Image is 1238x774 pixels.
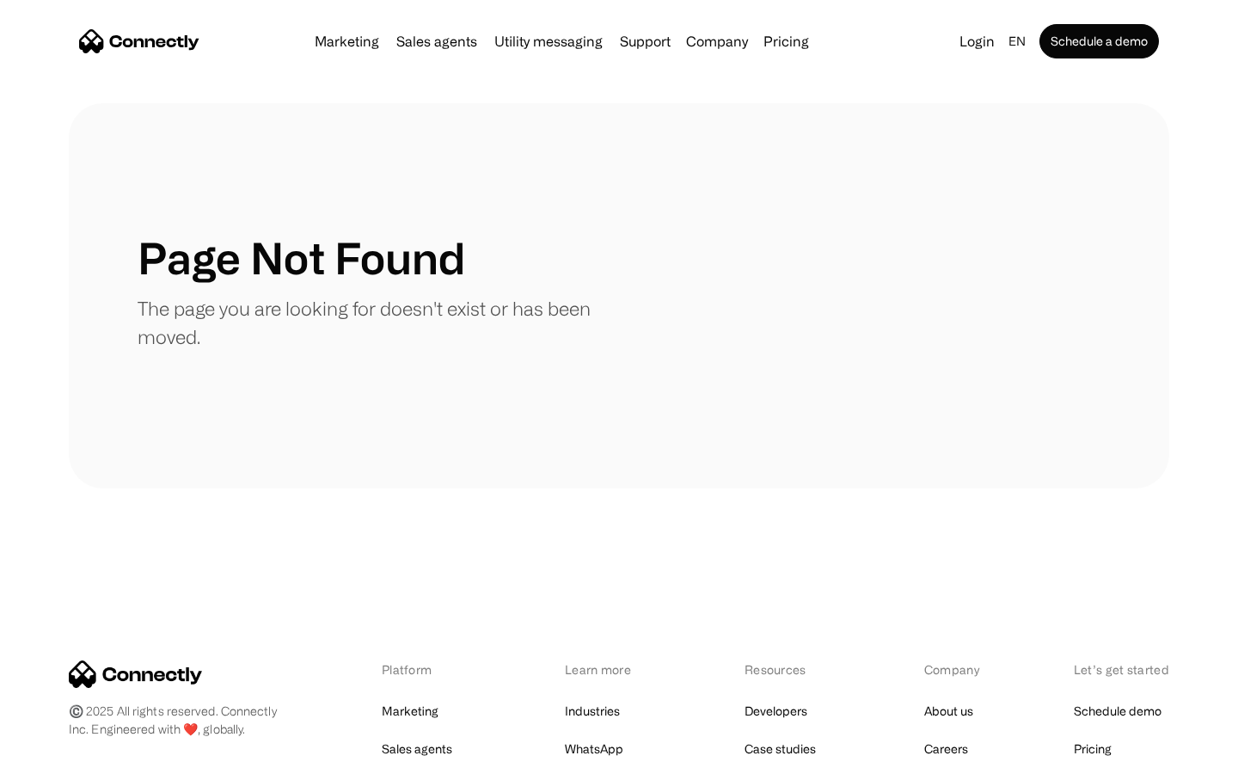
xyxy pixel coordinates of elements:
[1074,660,1169,679] div: Let’s get started
[487,34,610,48] a: Utility messaging
[757,34,816,48] a: Pricing
[1074,699,1161,723] a: Schedule demo
[565,660,655,679] div: Learn more
[138,232,465,284] h1: Page Not Found
[382,699,438,723] a: Marketing
[565,699,620,723] a: Industries
[686,29,748,53] div: Company
[924,737,968,761] a: Careers
[1008,29,1026,53] div: en
[745,699,807,723] a: Developers
[924,660,984,679] div: Company
[138,294,619,351] p: The page you are looking for doesn't exist or has been moved.
[613,34,677,48] a: Support
[745,737,816,761] a: Case studies
[382,737,452,761] a: Sales agents
[1074,737,1112,761] a: Pricing
[565,737,623,761] a: WhatsApp
[389,34,484,48] a: Sales agents
[382,660,475,679] div: Platform
[17,742,103,768] aside: Language selected: English
[308,34,386,48] a: Marketing
[1039,24,1159,58] a: Schedule a demo
[745,660,835,679] div: Resources
[953,29,1002,53] a: Login
[34,744,103,768] ul: Language list
[924,699,973,723] a: About us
